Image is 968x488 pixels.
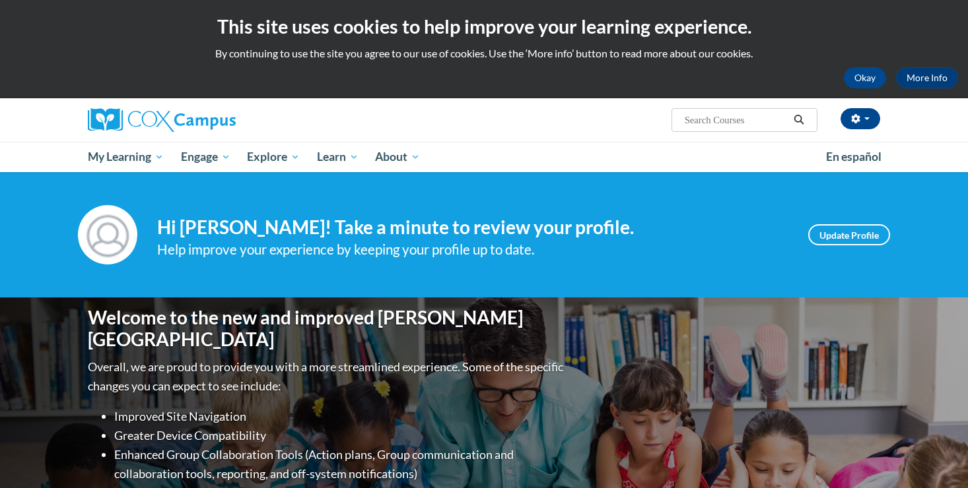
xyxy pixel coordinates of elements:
p: Overall, we are proud to provide you with a more streamlined experience. Some of the specific cha... [88,357,567,396]
button: Search [789,112,809,128]
button: Account Settings [841,108,880,129]
a: Learn [308,142,367,172]
h1: Welcome to the new and improved [PERSON_NAME][GEOGRAPHIC_DATA] [88,307,567,351]
li: Greater Device Compatibility [114,426,567,445]
a: En español [817,143,890,171]
div: Main menu [68,142,900,172]
a: Engage [172,142,239,172]
a: Explore [238,142,308,172]
a: Update Profile [808,224,890,245]
button: Okay [844,67,886,88]
a: My Learning [79,142,172,172]
p: By continuing to use the site you agree to our use of cookies. Use the ‘More info’ button to read... [10,46,958,61]
li: Improved Site Navigation [114,407,567,426]
h4: Hi [PERSON_NAME]! Take a minute to review your profile. [157,216,788,239]
span: Learn [317,149,359,165]
img: Cox Campus [88,108,236,132]
span: Engage [181,149,230,165]
a: Cox Campus [88,108,339,132]
li: Enhanced Group Collaboration Tools (Action plans, Group communication and collaboration tools, re... [114,445,567,483]
span: En español [826,150,882,164]
span: Explore [247,149,300,165]
div: Help improve your experience by keeping your profile up to date. [157,239,788,260]
a: About [367,142,429,172]
input: Search Courses [683,112,789,128]
span: About [375,149,420,165]
h2: This site uses cookies to help improve your learning experience. [10,13,958,40]
a: More Info [896,67,958,88]
span: My Learning [88,149,164,165]
img: Profile Image [78,205,137,264]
